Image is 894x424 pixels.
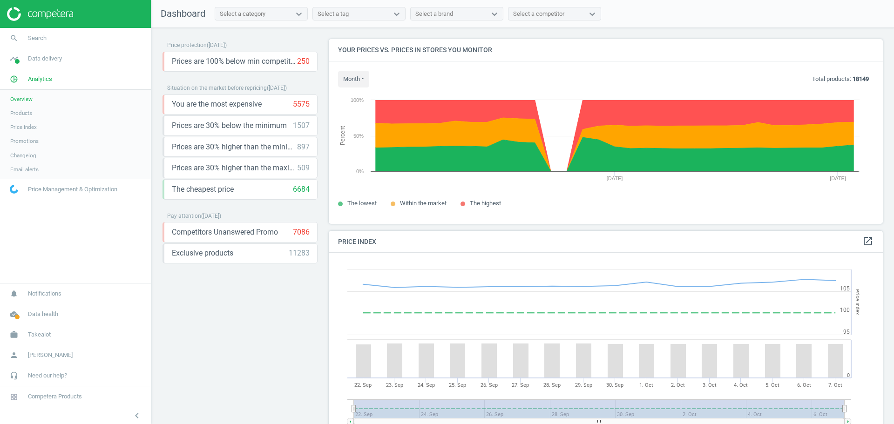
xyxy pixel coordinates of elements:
i: search [5,29,23,47]
tspan: 3. Oct [703,382,717,388]
span: Analytics [28,75,52,83]
span: ( [DATE] ) [207,42,227,48]
tspan: 23. Sep [386,382,403,388]
b: 18149 [853,75,869,82]
tspan: 4. Oct [734,382,748,388]
tspan: 29. Sep [575,382,592,388]
div: Select a competitor [513,10,564,18]
div: 11283 [289,248,310,258]
i: cloud_done [5,305,23,323]
p: Total products: [812,75,869,83]
i: timeline [5,50,23,67]
div: 897 [297,142,310,152]
div: Select a brand [415,10,453,18]
text: 0 [847,372,850,378]
tspan: 26. Sep [481,382,498,388]
span: Dashboard [161,8,205,19]
tspan: Price Index [854,289,860,315]
span: Price protection [167,42,207,48]
i: headset_mic [5,367,23,384]
text: 100% [351,97,364,103]
div: 7086 [293,227,310,237]
tspan: 7. Oct [828,382,842,388]
text: 105 [840,285,850,292]
span: Products [10,109,32,117]
span: Data delivery [28,54,62,63]
tspan: 22. Sep [354,382,372,388]
i: person [5,346,23,364]
tspan: Percent [339,126,346,145]
text: 95 [843,329,850,335]
i: open_in_new [862,236,874,247]
tspan: [DATE] [830,175,846,181]
span: Competitors Unanswered Promo [172,227,278,237]
span: Changelog [10,152,36,159]
div: Select a tag [318,10,349,18]
button: month [338,71,369,87]
span: Prices are 30% below the minimum [172,121,287,131]
i: work [5,326,23,343]
span: Takealot [28,330,51,339]
tspan: 6. Oct [797,382,811,388]
span: Price index [10,123,37,131]
tspan: 1. Oct [639,382,653,388]
span: ( [DATE] ) [267,85,287,91]
span: Overview [10,95,33,103]
span: Email alerts [10,166,39,173]
span: Competera Products [28,392,82,401]
a: open_in_new [862,236,874,248]
text: 100 [840,307,850,313]
i: notifications [5,285,23,303]
tspan: 24. Sep [418,382,435,388]
div: 6684 [293,184,310,195]
span: ( [DATE] ) [201,213,221,219]
span: Within the market [400,200,447,207]
text: 0% [356,168,364,174]
tspan: 2. Oct [671,382,685,388]
span: Prices are 100% below min competitor [172,56,297,67]
span: Data health [28,310,58,318]
div: 5575 [293,99,310,109]
tspan: [DATE] [607,175,623,181]
span: The cheapest price [172,184,234,195]
i: pie_chart_outlined [5,70,23,88]
span: The highest [470,200,501,207]
span: [PERSON_NAME] [28,351,73,359]
span: Need our help? [28,371,67,380]
span: Pay attention [167,213,201,219]
button: chevron_left [125,410,149,422]
span: Exclusive products [172,248,233,258]
span: You are the most expensive [172,99,262,109]
span: The lowest [347,200,377,207]
div: 1507 [293,121,310,131]
tspan: 30. Sep [606,382,623,388]
tspan: 25. Sep [449,382,466,388]
img: ajHJNr6hYgQAAAAASUVORK5CYII= [7,7,73,21]
tspan: 28. Sep [543,382,561,388]
img: wGWNvw8QSZomAAAAABJRU5ErkJggg== [10,185,18,194]
i: chevron_left [131,410,142,421]
span: Prices are 30% higher than the maximal [172,163,297,173]
text: 50% [353,133,364,139]
div: 509 [297,163,310,173]
tspan: 5. Oct [765,382,779,388]
span: Situation on the market before repricing [167,85,267,91]
span: Prices are 30% higher than the minimum [172,142,297,152]
div: Select a category [220,10,265,18]
span: Promotions [10,137,39,145]
span: Search [28,34,47,42]
tspan: 27. Sep [512,382,529,388]
h4: Your prices vs. prices in stores you monitor [329,39,883,61]
span: Notifications [28,289,61,298]
div: 250 [297,56,310,67]
span: Price Management & Optimization [28,185,117,194]
h4: Price Index [329,231,883,253]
